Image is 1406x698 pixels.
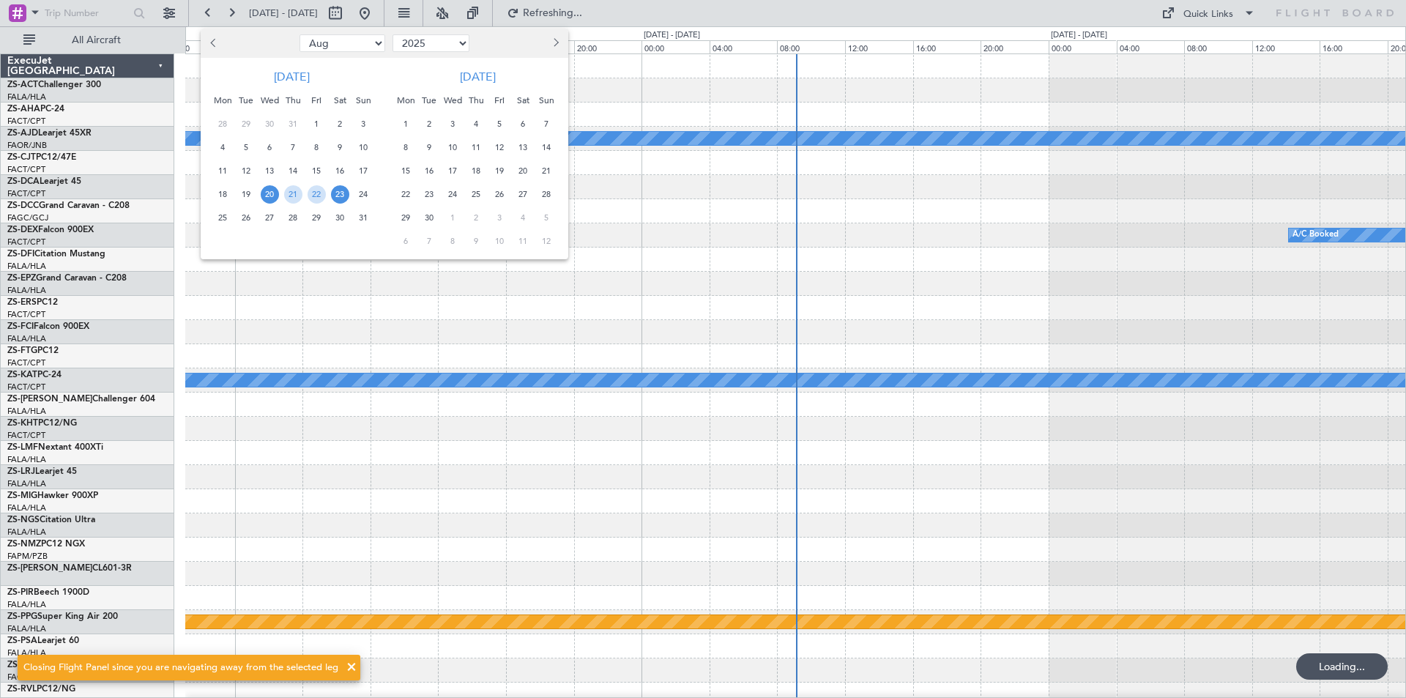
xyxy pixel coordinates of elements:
[351,135,375,159] div: 10-8-2025
[284,209,302,227] span: 28
[535,112,558,135] div: 7-9-2025
[535,182,558,206] div: 28-9-2025
[535,159,558,182] div: 21-9-2025
[514,232,532,250] span: 11
[351,182,375,206] div: 24-8-2025
[308,162,326,180] span: 15
[394,229,417,253] div: 6-10-2025
[351,206,375,229] div: 31-8-2025
[328,89,351,112] div: Sat
[284,138,302,157] span: 7
[237,138,256,157] span: 5
[417,182,441,206] div: 23-9-2025
[514,185,532,204] span: 27
[394,112,417,135] div: 1-9-2025
[464,159,488,182] div: 18-9-2025
[441,229,464,253] div: 8-10-2025
[354,115,373,133] span: 3
[284,162,302,180] span: 14
[394,89,417,112] div: Mon
[284,185,302,204] span: 21
[397,138,415,157] span: 8
[514,162,532,180] span: 20
[538,138,556,157] span: 14
[464,206,488,229] div: 2-10-2025
[511,229,535,253] div: 11-10-2025
[331,138,349,157] span: 9
[441,135,464,159] div: 10-9-2025
[444,115,462,133] span: 3
[420,232,439,250] span: 7
[354,209,373,227] span: 31
[237,115,256,133] span: 29
[535,135,558,159] div: 14-9-2025
[261,185,279,204] span: 20
[397,162,415,180] span: 15
[514,209,532,227] span: 4
[394,135,417,159] div: 8-9-2025
[417,229,441,253] div: 7-10-2025
[538,162,556,180] span: 21
[261,115,279,133] span: 30
[464,182,488,206] div: 25-9-2025
[258,135,281,159] div: 6-8-2025
[258,159,281,182] div: 13-8-2025
[281,112,305,135] div: 31-7-2025
[491,209,509,227] span: 3
[417,112,441,135] div: 2-9-2025
[467,209,486,227] span: 2
[420,209,439,227] span: 30
[397,115,415,133] span: 1
[420,185,439,204] span: 23
[234,159,258,182] div: 12-8-2025
[467,232,486,250] span: 9
[464,135,488,159] div: 11-9-2025
[305,112,328,135] div: 1-8-2025
[214,115,232,133] span: 28
[420,115,439,133] span: 2
[214,185,232,204] span: 18
[511,206,535,229] div: 4-10-2025
[237,162,256,180] span: 12
[441,159,464,182] div: 17-9-2025
[538,209,556,227] span: 5
[464,89,488,112] div: Thu
[211,206,234,229] div: 25-8-2025
[441,112,464,135] div: 3-9-2025
[234,135,258,159] div: 5-8-2025
[258,182,281,206] div: 20-8-2025
[261,138,279,157] span: 6
[535,229,558,253] div: 12-10-2025
[441,89,464,112] div: Wed
[511,112,535,135] div: 6-9-2025
[511,135,535,159] div: 13-9-2025
[488,206,511,229] div: 3-10-2025
[535,89,558,112] div: Sun
[444,138,462,157] span: 10
[397,232,415,250] span: 6
[394,159,417,182] div: 15-9-2025
[464,229,488,253] div: 9-10-2025
[491,232,509,250] span: 10
[511,159,535,182] div: 20-9-2025
[308,209,326,227] span: 29
[305,182,328,206] div: 22-8-2025
[397,185,415,204] span: 22
[514,138,532,157] span: 13
[308,115,326,133] span: 1
[211,159,234,182] div: 11-8-2025
[305,206,328,229] div: 29-8-2025
[261,162,279,180] span: 13
[328,206,351,229] div: 30-8-2025
[354,138,373,157] span: 10
[491,162,509,180] span: 19
[538,232,556,250] span: 12
[234,206,258,229] div: 26-8-2025
[488,135,511,159] div: 12-9-2025
[328,182,351,206] div: 23-8-2025
[488,229,511,253] div: 10-10-2025
[514,115,532,133] span: 6
[354,162,373,180] span: 17
[281,89,305,112] div: Thu
[305,159,328,182] div: 15-8-2025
